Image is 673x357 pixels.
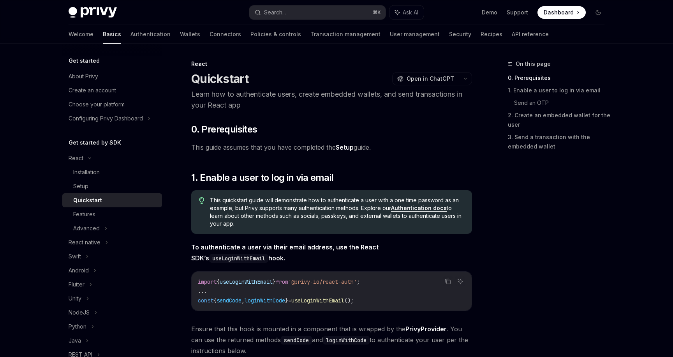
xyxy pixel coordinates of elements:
a: Authentication docs [391,205,447,212]
span: from [276,278,288,285]
img: dark logo [69,7,117,18]
a: 2. Create an embedded wallet for the user [508,109,611,131]
span: 1. Enable a user to log in via email [191,171,333,184]
span: (); [344,297,354,304]
a: Authentication [130,25,171,44]
a: Security [449,25,471,44]
a: Policies & controls [250,25,301,44]
div: Search... [264,8,286,17]
span: { [213,297,217,304]
span: This guide assumes that you have completed the guide. [191,142,472,153]
a: Setup [336,143,354,152]
a: Transaction management [310,25,381,44]
a: Demo [482,9,497,16]
a: PrivyProvider [405,325,447,333]
a: Dashboard [537,6,586,19]
a: Send an OTP [514,97,611,109]
a: Wallets [180,25,200,44]
span: On this page [516,59,551,69]
code: loginWithCode [323,336,370,345]
a: Installation [62,165,162,179]
span: Dashboard [544,9,574,16]
span: = [288,297,291,304]
h1: Quickstart [191,72,249,86]
div: Swift [69,252,81,261]
button: Ask AI [455,276,465,286]
div: React [191,60,472,68]
div: NodeJS [69,308,90,317]
a: Create an account [62,83,162,97]
a: Basics [103,25,121,44]
button: Open in ChatGPT [392,72,459,85]
a: API reference [512,25,549,44]
span: Ask AI [403,9,418,16]
div: Unity [69,294,81,303]
a: Support [507,9,528,16]
a: 0. Prerequisites [508,72,611,84]
span: ... [198,288,207,295]
p: Learn how to authenticate users, create embedded wallets, and send transactions in your React app [191,89,472,111]
a: 3. Send a transaction with the embedded wallet [508,131,611,153]
button: Toggle dark mode [592,6,604,19]
div: Configuring Privy Dashboard [69,114,143,123]
button: Search...⌘K [249,5,386,19]
a: About Privy [62,69,162,83]
span: Ensure that this hook is mounted in a component that is wrapped by the . You can use the returned... [191,323,472,356]
div: Python [69,322,86,331]
span: } [273,278,276,285]
a: Setup [62,179,162,193]
h5: Get started [69,56,100,65]
div: Create an account [69,86,116,95]
div: Advanced [73,224,100,233]
div: Quickstart [73,196,102,205]
div: Java [69,336,81,345]
div: React native [69,238,100,247]
div: Flutter [69,280,85,289]
span: sendCode [217,297,241,304]
a: Connectors [210,25,241,44]
span: const [198,297,213,304]
a: Recipes [481,25,502,44]
a: Features [62,207,162,221]
a: Quickstart [62,193,162,207]
strong: To authenticate a user via their email address, use the React SDK’s hook. [191,243,379,262]
span: '@privy-io/react-auth' [288,278,357,285]
span: import [198,278,217,285]
div: React [69,154,83,163]
span: useLoginWithEmail [291,297,344,304]
div: Installation [73,168,100,177]
h5: Get started by SDK [69,138,121,147]
span: ; [357,278,360,285]
div: About Privy [69,72,98,81]
a: User management [390,25,440,44]
button: Ask AI [389,5,424,19]
code: sendCode [281,336,312,345]
button: Copy the contents from the code block [443,276,453,286]
span: Open in ChatGPT [407,75,454,83]
a: Welcome [69,25,93,44]
div: Features [73,210,95,219]
span: } [285,297,288,304]
div: Android [69,266,89,275]
span: { [217,278,220,285]
a: Choose your platform [62,97,162,111]
a: 1. Enable a user to log in via email [508,84,611,97]
span: This quickstart guide will demonstrate how to authenticate a user with a one time password as an ... [210,196,464,228]
span: 0. Prerequisites [191,123,257,136]
div: Setup [73,182,88,191]
span: ⌘ K [373,9,381,16]
div: Choose your platform [69,100,125,109]
span: , [241,297,245,304]
span: useLoginWithEmail [220,278,273,285]
svg: Tip [199,197,204,204]
code: useLoginWithEmail [209,254,268,263]
span: loginWithCode [245,297,285,304]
